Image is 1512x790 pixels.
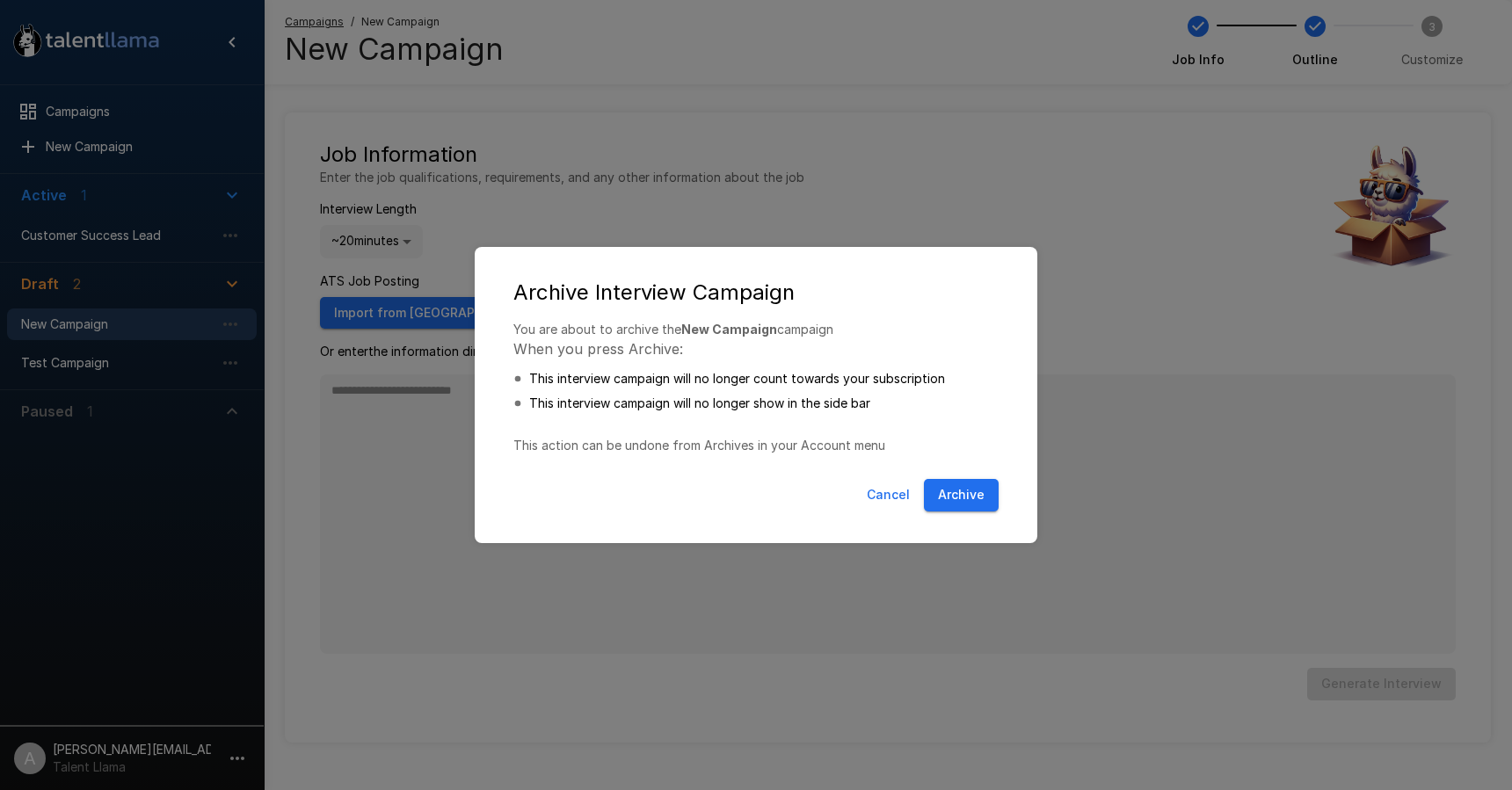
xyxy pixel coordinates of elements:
[529,370,945,388] p: This interview campaign will no longer count towards your subscription
[513,437,999,454] p: This action can be undone from Archives in your Account menu
[924,479,999,511] button: Archive
[513,321,999,338] p: You are about to archive the campaign
[529,395,870,412] p: This interview campaign will no longer show in the side bar
[681,322,777,337] b: New Campaign
[492,265,1020,321] h2: Archive Interview Campaign
[513,338,999,359] p: When you press Archive:
[860,479,917,511] button: Cancel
